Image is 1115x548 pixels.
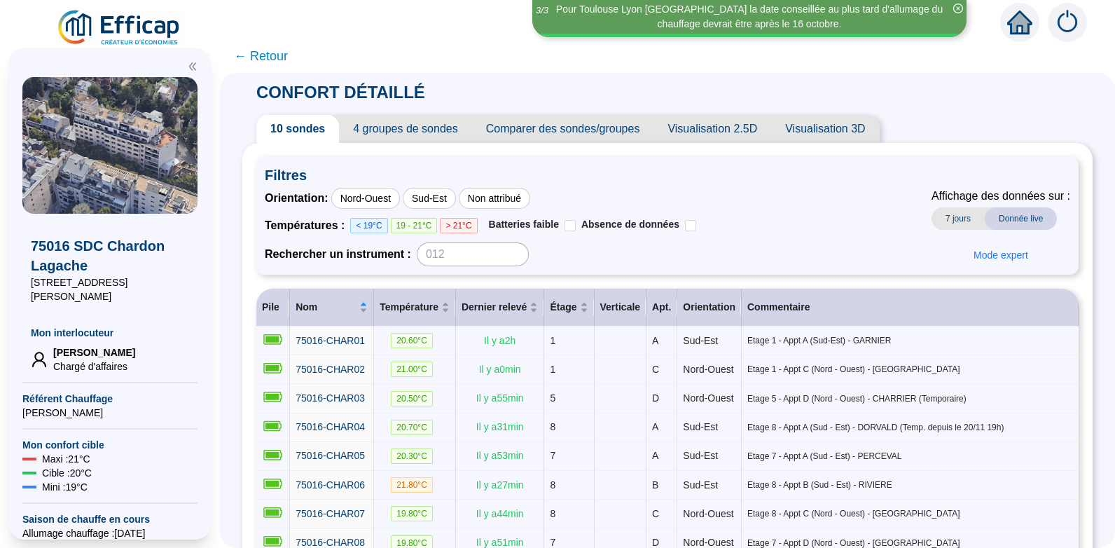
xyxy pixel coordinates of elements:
a: 75016-CHAR07 [296,507,365,521]
span: D [652,537,659,548]
span: Comparer des sondes/groupes [472,115,654,143]
span: Etage 8 - Appt B (Sud - Est) - RIVIERE [747,479,1073,491]
span: 20.60 °C [391,333,433,348]
th: Orientation [677,289,742,327]
a: 75016-CHAR05 [296,448,365,463]
span: Absence de données [581,219,679,230]
th: Nom [290,289,374,327]
span: 5 [550,392,555,404]
span: D [652,392,659,404]
span: 8 [550,508,555,519]
span: Rechercher un instrument : [265,246,411,263]
span: [PERSON_NAME] [22,406,198,420]
span: 21.00 °C [391,362,433,377]
span: 1 [550,364,555,375]
span: 1 [550,335,555,346]
span: 7 [550,537,555,548]
span: Sud-Est [683,479,718,491]
span: Visualisation 3D [771,115,879,143]
span: 4 groupes de sondes [339,115,471,143]
input: 012 [417,242,529,266]
span: Mini : 19 °C [42,480,88,494]
span: 75016-CHAR03 [296,392,365,404]
span: 75016 SDC Chardon Lagache [31,236,189,275]
span: Référent Chauffage [22,392,198,406]
span: Orientation : [265,190,328,207]
span: A [652,335,658,346]
span: Températures : [265,217,350,234]
span: Il y a 51 min [476,537,524,548]
a: 75016-CHAR02 [296,362,365,377]
span: C [652,364,659,375]
span: 20.70 °C [391,420,433,435]
span: C [652,508,659,519]
span: 19.80 °C [391,506,433,521]
img: efficap energie logo [56,8,183,48]
span: home [1007,10,1032,35]
span: close-circle [953,4,963,13]
span: A [652,450,658,461]
span: Etage 1 - Appt C (Nord - Ouest) - [GEOGRAPHIC_DATA] [747,364,1073,375]
span: B [652,479,658,491]
span: Etage 8 - Appt C (Nord - Ouest) - [GEOGRAPHIC_DATA] [747,508,1073,519]
span: Il y a 31 min [476,421,524,432]
th: Dernier relevé [456,289,544,327]
a: 75016-CHAR04 [296,420,365,434]
span: Nom [296,300,356,315]
span: user [31,351,48,368]
span: Allumage chauffage : [DATE] [22,526,198,540]
span: 21.80 °C [391,477,433,493]
span: Il y a 44 min [476,508,524,519]
span: Mon confort cible [22,438,198,452]
span: ← Retour [234,46,288,66]
span: > 21°C [440,218,477,233]
th: Commentaire [742,289,1079,327]
a: 75016-CHAR01 [296,334,365,348]
span: [STREET_ADDRESS][PERSON_NAME] [31,275,189,303]
span: Nord-Ouest [683,537,733,548]
span: Mon interlocuteur [31,326,189,340]
span: Maxi : 21 °C [42,452,90,466]
div: Nord-Ouest [331,188,400,209]
span: Il y a 53 min [476,450,524,461]
span: < 19°C [350,218,387,233]
span: A [652,421,658,432]
button: Mode expert [962,244,1039,266]
span: 75016-CHAR07 [296,508,365,519]
span: Température [380,300,438,315]
span: 75016-CHAR08 [296,537,365,548]
span: Etage 5 - Appt D (Nord - Ouest) - CHARRIER (Temporaire) [747,393,1073,404]
span: 19 - 21°C [391,218,438,233]
span: 75016-CHAR02 [296,364,365,375]
span: 75016-CHAR04 [296,421,365,432]
span: Dernier relevé [462,300,527,315]
span: Batteries faible [489,219,559,230]
span: Saison de chauffe en cours [22,512,198,526]
span: Il y a 55 min [476,392,524,404]
span: Etage 8 - Appt A (Sud - Est) - DORVALD (Temp. depuis le 20/11 19h) [747,422,1073,433]
th: Température [374,289,456,327]
span: Filtres [265,165,1070,185]
span: Nord-Ouest [683,508,733,519]
span: 8 [550,421,555,432]
span: Il y a 0 min [479,364,521,375]
span: Affichage des données sur : [932,188,1070,205]
div: Pour Toulouse Lyon [GEOGRAPHIC_DATA] la date conseillée au plus tard d'allumage du chauffage devr... [534,2,964,32]
span: Il y a 27 min [476,479,524,491]
span: Visualisation 2.5D [653,115,771,143]
th: Apt. [646,289,677,327]
span: 20.50 °C [391,391,433,406]
span: Etage 7 - Appt A (Sud - Est) - PERCEVAL [747,451,1073,462]
span: CONFORT DÉTAILLÉ [242,83,439,102]
span: 8 [550,479,555,491]
span: 75016-CHAR05 [296,450,365,461]
span: Étage [550,300,576,315]
span: Nord-Ouest [683,392,733,404]
span: Etage 1 - Appt A (Sud-Est) - GARNIER [747,335,1073,346]
span: Sud-Est [683,421,718,432]
span: Sud-Est [683,450,718,461]
span: 7 [550,450,555,461]
span: Sud-Est [683,335,718,346]
span: Donnée live [985,207,1057,230]
th: Verticale [595,289,647,327]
